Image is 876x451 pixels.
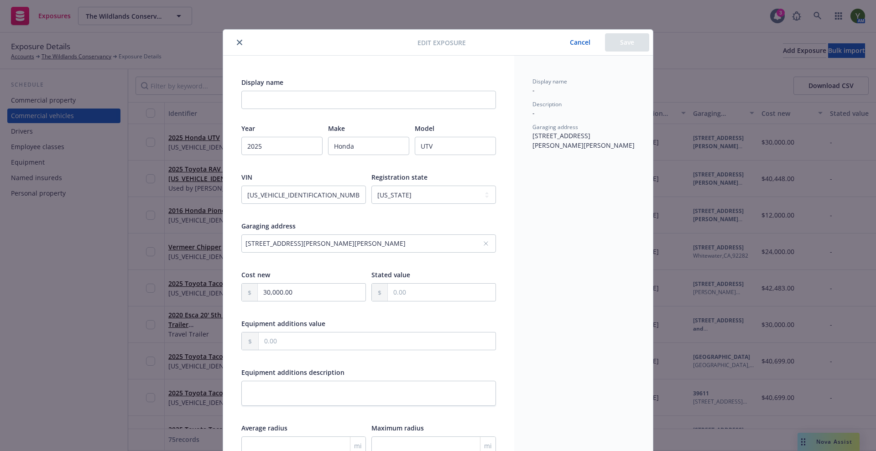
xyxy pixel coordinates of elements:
[258,284,365,301] input: 0.00
[417,38,466,47] span: Edit exposure
[241,78,283,87] span: Display name
[259,332,495,350] input: 0.00
[241,424,287,432] span: Average radius
[371,173,428,181] span: Registration state
[555,33,605,52] button: Cancel
[241,124,255,133] span: Year
[241,319,325,328] span: Equipment additions value
[532,109,535,117] span: -
[241,234,496,253] button: [STREET_ADDRESS][PERSON_NAME][PERSON_NAME]
[241,222,296,230] span: Garaging address
[371,424,424,432] span: Maximum radius
[415,124,434,133] span: Model
[245,238,483,248] div: [STREET_ADDRESS][PERSON_NAME][PERSON_NAME]
[328,124,345,133] span: Make
[241,270,270,279] span: Cost new
[532,123,578,131] span: Garaging address
[532,78,567,85] span: Display name
[371,270,410,279] span: Stated value
[532,100,562,108] span: Description
[388,284,495,301] input: 0.00
[354,441,362,451] span: mi
[532,131,635,150] span: [STREET_ADDRESS][PERSON_NAME][PERSON_NAME]
[234,37,245,48] button: close
[532,86,535,94] span: -
[484,441,492,451] span: mi
[241,173,252,181] span: VIN
[241,368,344,377] span: Equipment additions description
